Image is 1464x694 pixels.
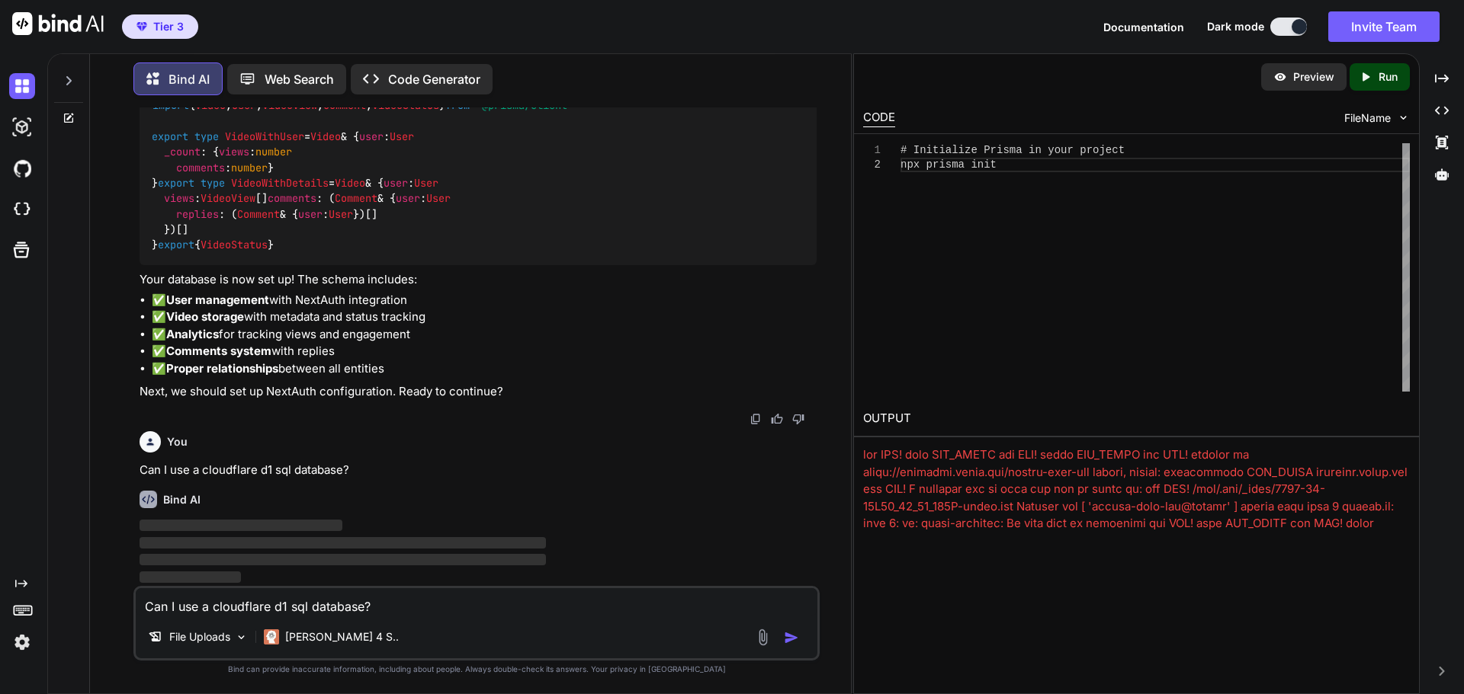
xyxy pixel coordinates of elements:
span: Video [310,130,341,143]
p: Preview [1293,69,1334,85]
code: { , , , , } = & { : : { : : } } = & { : : [] : ( & { : : ( & { : })[] })[] } { } [152,98,573,253]
span: # Initialize Prisma in your project [901,144,1125,156]
button: Invite Team [1328,11,1440,42]
img: Pick Models [235,631,248,644]
p: [PERSON_NAME] 4 S.. [285,629,399,644]
img: Bind AI [12,12,104,35]
span: Tier 3 [153,19,184,34]
span: Dark mode [1207,19,1264,34]
span: type [201,176,225,190]
span: User [390,130,414,143]
li: ✅ with NextAuth integration [152,292,817,309]
span: VideoWithUser [225,130,304,143]
img: darkAi-studio [9,114,35,140]
span: user [396,192,420,206]
div: 1 [863,143,881,158]
span: ‌ [140,571,241,583]
span: npx prisma init [901,158,997,171]
span: comments [176,161,225,174]
button: premiumTier 3 [122,14,198,39]
li: ✅ between all entities [152,360,817,378]
div: 2 [863,158,881,172]
li: ✅ for tracking views and engagement [152,326,817,344]
p: File Uploads [169,629,230,644]
span: Documentation [1103,21,1184,34]
img: cloudideIcon [9,197,35,222]
span: user [359,130,384,143]
img: settings [9,629,35,655]
span: ‌ [140,554,546,565]
span: type [194,130,219,143]
img: premium [136,22,147,31]
span: views [219,145,249,158]
span: export [158,238,194,252]
img: like [771,413,783,425]
span: FileName [1344,110,1391,126]
p: Run [1379,69,1398,85]
span: User [426,192,451,206]
span: ‌ [140,520,342,531]
span: user [384,176,408,190]
span: export [152,130,188,143]
p: Code Generator [388,70,480,88]
p: Next, we should set up NextAuth configuration. Ready to continue? [140,383,817,401]
div: CODE [863,109,895,127]
span: _count [164,145,201,158]
img: chevron down [1397,111,1410,124]
span: Comment [237,207,280,221]
span: export [158,176,194,190]
span: ‌ [140,537,546,548]
strong: User management [166,293,269,307]
p: Web Search [265,70,334,88]
img: attachment [754,628,772,646]
span: User [414,176,438,190]
p: Can I use a cloudflare d1 sql database? [140,462,817,479]
strong: Video storage [166,309,244,324]
span: Comment [335,192,377,206]
span: VideoWithDetails [231,176,329,190]
img: preview [1273,70,1287,84]
span: comments [268,192,316,206]
img: copy [750,413,762,425]
span: number [255,145,292,158]
li: ✅ with replies [152,343,817,360]
img: Claude 4 Sonnet [264,629,279,644]
span: user [298,207,323,221]
span: replies [176,207,219,221]
strong: Comments system [166,344,271,358]
h6: You [167,434,188,449]
img: darkChat [9,73,35,99]
p: Bind can provide inaccurate information, including about people. Always double-check its answers.... [133,664,820,675]
h2: OUTPUT [854,401,1419,437]
span: VideoView [201,192,255,206]
strong: Analytics [166,327,219,341]
span: views [164,192,194,206]
span: VideoStatus [201,238,268,252]
span: number [231,161,268,174]
button: Documentation [1103,19,1184,35]
p: Your database is now set up! The schema includes: [140,271,817,289]
span: User [329,207,353,221]
p: Bind AI [169,70,210,88]
img: githubDark [9,155,35,181]
span: Video [335,176,365,190]
img: dislike [792,413,804,425]
strong: Proper relationships [166,361,278,376]
img: icon [784,630,799,645]
li: ✅ with metadata and status tracking [152,309,817,326]
h6: Bind AI [163,492,201,507]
